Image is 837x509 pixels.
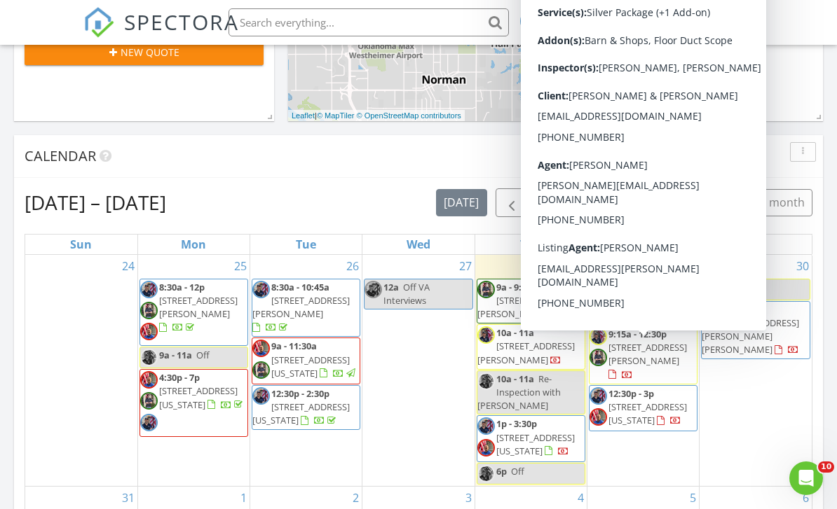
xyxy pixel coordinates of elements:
[794,255,812,277] a: Go to August 30, 2025
[140,371,158,389] img: img_9251.jpg
[477,372,495,390] img: image.jpg
[589,385,697,431] a: 12:30p - 3p [STREET_ADDRESS][US_STATE]
[119,255,137,277] a: Go to August 24, 2025
[271,281,329,293] span: 8:30a - 10:45a
[477,326,495,344] img: image.jpg
[701,301,810,360] a: 9a - 11:15a [STREET_ADDRESS][PERSON_NAME][PERSON_NAME]
[252,281,350,334] a: 8:30a - 10:45a [STREET_ADDRESS][PERSON_NAME]
[159,371,245,410] a: 4:30p - 7p [STREET_ADDRESS][US_STATE]
[137,255,250,487] td: Go to August 25, 2025
[436,189,487,216] button: [DATE]
[293,235,319,254] a: Tuesday
[271,354,350,379] span: [STREET_ADDRESS][US_STATE]
[119,487,137,509] a: Go to August 31, 2025
[800,487,812,509] a: Go to September 6, 2025
[608,387,654,400] span: 12:30p - 3p
[608,294,687,320] span: [STREET_ADDRESS][US_STATE]
[159,281,238,334] a: 8:30a - 12p [STREET_ADDRESS][PERSON_NAME]
[477,465,495,482] img: image.jpg
[477,326,575,365] a: 10a - 11a [STREET_ADDRESS][PERSON_NAME]
[252,279,360,337] a: 8:30a - 10:45a [STREET_ADDRESS][PERSON_NAME]
[721,303,766,316] span: 9a - 11:15a
[633,22,744,36] div: Kingdom Inspections
[517,235,545,254] a: Thursday
[25,188,166,216] h2: [DATE] – [DATE]
[229,8,509,36] input: Search everything...
[818,461,834,473] span: 10
[702,281,719,298] img: image.jpg
[496,281,537,293] span: 9a - 9:30a
[744,235,768,254] a: Saturday
[634,189,676,216] button: week
[643,8,734,22] div: [PERSON_NAME]
[590,387,607,405] img: image.jpg
[362,255,475,487] td: Go to August 27, 2025
[456,255,475,277] a: Go to August 27, 2025
[121,45,179,60] span: New Quote
[317,111,355,120] a: © MapTiler
[702,303,719,321] img: image.jpg
[477,281,575,320] a: 9a - 9:30a [STREET_ADDRESS][PERSON_NAME]
[599,189,634,216] button: day
[590,328,607,345] img: image.jpg
[477,439,495,456] img: img_9251.jpg
[700,255,812,487] td: Go to August 30, 2025
[365,281,382,298] img: image.jpg
[569,189,600,216] button: list
[140,281,158,298] img: image.jpg
[238,487,250,509] a: Go to September 1, 2025
[383,281,430,307] span: Off VA Interviews
[687,487,699,509] a: Go to September 5, 2025
[676,189,723,216] button: cal wk
[67,235,95,254] a: Sunday
[140,349,158,366] img: image.jpg
[590,281,607,298] img: image.jpg
[477,417,495,435] img: image.jpg
[159,384,238,410] span: [STREET_ADDRESS][US_STATE]
[528,188,561,217] button: Next
[608,400,687,426] span: [STREET_ADDRESS][US_STATE]
[496,417,537,430] span: 1p - 3:30p
[590,349,607,366] img: img_6510.jpeg
[608,328,667,340] span: 9:15a - 12:30p
[196,349,210,361] span: Off
[124,7,239,36] span: SPECTORA
[252,385,360,431] a: 12:30p - 2:30p [STREET_ADDRESS][US_STATE]
[83,7,114,38] img: The Best Home Inspection Software - Spectora
[231,255,250,277] a: Go to August 25, 2025
[178,235,209,254] a: Monday
[496,465,507,477] span: 6p
[590,302,607,319] img: img_9251.jpg
[463,487,475,509] a: Go to September 3, 2025
[383,281,399,293] span: 12a
[25,40,264,65] button: New Quote
[722,189,761,216] button: 4 wk
[252,281,270,298] img: image.jpg
[25,255,137,487] td: Go to August 24, 2025
[252,387,350,426] a: 12:30p - 2:30p [STREET_ADDRESS][US_STATE]
[250,255,362,487] td: Go to August 26, 2025
[496,372,534,385] span: 10a - 11a
[575,487,587,509] a: Go to September 4, 2025
[475,255,587,487] td: Go to August 28, 2025
[159,349,192,361] span: 9a - 11a
[271,340,317,352] span: 9a - 11:30a
[702,303,799,356] a: 9a - 11:15a [STREET_ADDRESS][PERSON_NAME][PERSON_NAME]
[590,408,607,426] img: img_9251.jpg
[740,281,754,293] span: Off
[271,387,329,400] span: 12:30p - 2:30p
[496,188,529,217] button: Previous
[511,465,524,477] span: Off
[252,337,360,384] a: 9a - 11:30a [STREET_ADDRESS][US_STATE]
[271,340,358,379] a: 9a - 11:30a [STREET_ADDRESS][US_STATE]
[569,255,587,277] a: Go to August 28, 2025
[477,340,575,365] span: [STREET_ADDRESS][PERSON_NAME]
[608,328,687,381] a: 9:15a - 12:30p [STREET_ADDRESS][PERSON_NAME]
[477,279,585,324] a: 9a - 9:30a [STREET_ADDRESS][PERSON_NAME]
[608,281,667,293] span: 8:30a - 11:30a
[252,387,270,405] img: image.jpg
[140,392,158,410] img: img_6510.jpeg
[140,414,158,431] img: image.jpg
[477,372,561,412] span: Re-Inspection with [PERSON_NAME]
[25,146,96,165] span: Calendar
